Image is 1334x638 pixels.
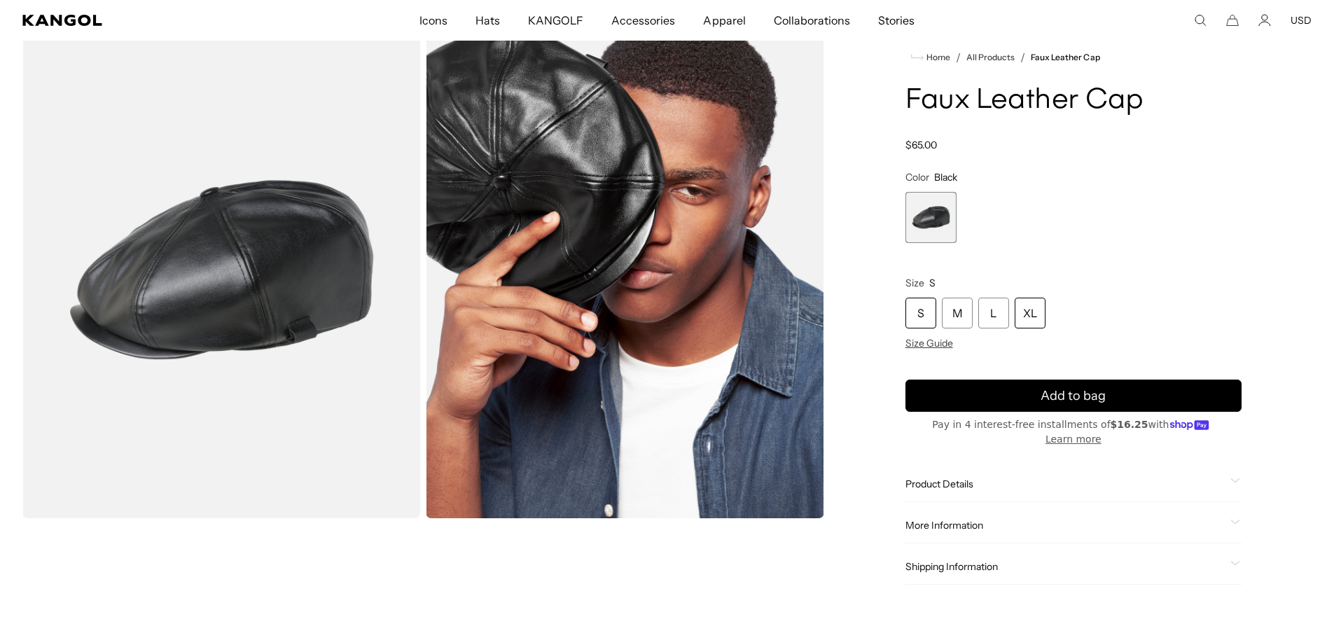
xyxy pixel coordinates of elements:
span: $65.00 [905,139,937,151]
h1: Faux Leather Cap [905,85,1242,116]
img: color-black [22,21,420,518]
span: Add to bag [1041,387,1106,405]
a: Account [1258,14,1271,27]
span: Product Details [905,478,1225,490]
a: Kangol [22,15,277,26]
label: Black [905,192,957,243]
span: Color [905,171,929,183]
button: Cart [1226,14,1239,27]
div: 1 of 1 [905,192,957,243]
product-gallery: Gallery Viewer [22,21,824,518]
span: S [929,277,936,289]
div: M [942,298,973,328]
li: / [950,49,961,66]
div: S [905,298,936,328]
div: XL [1015,298,1045,328]
span: Home [924,53,950,62]
a: Home [911,51,950,64]
span: Black [934,171,957,183]
nav: breadcrumbs [905,49,1242,66]
a: All Products [966,53,1015,62]
button: USD [1291,14,1312,27]
span: More Information [905,519,1225,532]
span: Size Guide [905,337,953,349]
span: Shipping Information [905,560,1225,573]
span: Size [905,277,924,289]
button: Add to bag [905,380,1242,412]
img: color-black [426,21,824,518]
a: Faux Leather Cap [1031,53,1099,62]
div: L [978,298,1009,328]
li: / [1015,49,1025,66]
summary: Search here [1194,14,1207,27]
